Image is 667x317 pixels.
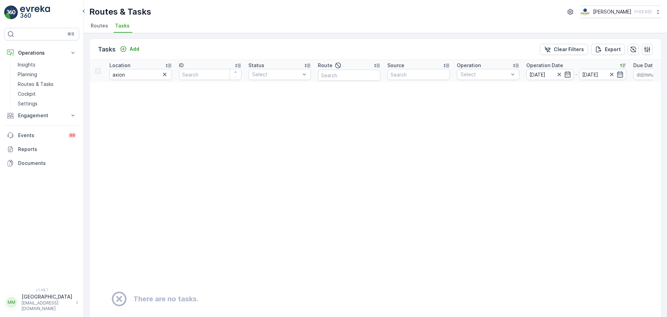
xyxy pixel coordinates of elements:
[4,156,79,170] a: Documents
[4,288,79,292] span: v 1.48.1
[461,71,509,78] p: Select
[457,62,481,69] p: Operation
[605,46,621,53] p: Export
[20,6,50,19] img: logo_light-DOdMpM7g.png
[318,62,332,69] p: Route
[591,44,625,55] button: Export
[69,133,75,138] p: 99
[4,46,79,60] button: Operations
[540,44,588,55] button: Clear Filters
[4,109,79,122] button: Engagement
[4,293,79,311] button: MM[GEOGRAPHIC_DATA][EMAIL_ADDRESS][DOMAIN_NAME]
[109,62,130,69] p: Location
[15,79,79,89] a: Routes & Tasks
[18,100,38,107] p: Settings
[133,294,198,304] h2: There are no tasks.
[91,22,108,29] span: Routes
[593,8,632,15] p: [PERSON_NAME]
[18,61,35,68] p: Insights
[18,160,76,167] p: Documents
[130,46,139,53] p: Add
[115,22,130,29] span: Tasks
[89,6,151,17] p: Routes & Tasks
[18,71,37,78] p: Planning
[579,69,627,80] input: dd/mm/yyyy
[179,62,184,69] p: ID
[18,132,64,139] p: Events
[18,112,65,119] p: Engagement
[18,90,36,97] p: Cockpit
[575,70,578,79] p: -
[387,69,450,80] input: Search
[67,31,74,37] p: ⌘B
[4,128,79,142] a: Events99
[22,293,72,300] p: [GEOGRAPHIC_DATA]
[4,6,18,19] img: logo
[109,69,172,80] input: Search
[318,70,380,81] input: Search
[6,297,17,308] div: MM
[580,6,661,18] button: [PERSON_NAME](+02:00)
[526,69,574,80] input: dd/mm/yyyy
[15,89,79,99] a: Cockpit
[633,62,656,69] p: Due Date
[22,300,72,311] p: [EMAIL_ADDRESS][DOMAIN_NAME]
[98,45,116,54] p: Tasks
[179,69,241,80] input: Search
[248,62,264,69] p: Status
[18,146,76,153] p: Reports
[18,49,65,56] p: Operations
[15,70,79,79] a: Planning
[15,60,79,70] a: Insights
[526,62,563,69] p: Operation Date
[554,46,584,53] p: Clear Filters
[18,81,53,88] p: Routes & Tasks
[117,45,142,53] button: Add
[252,71,300,78] p: Select
[580,8,590,16] img: basis-logo_rgb2x.png
[387,62,404,69] p: Source
[4,142,79,156] a: Reports
[15,99,79,109] a: Settings
[634,9,652,15] p: ( +02:00 )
